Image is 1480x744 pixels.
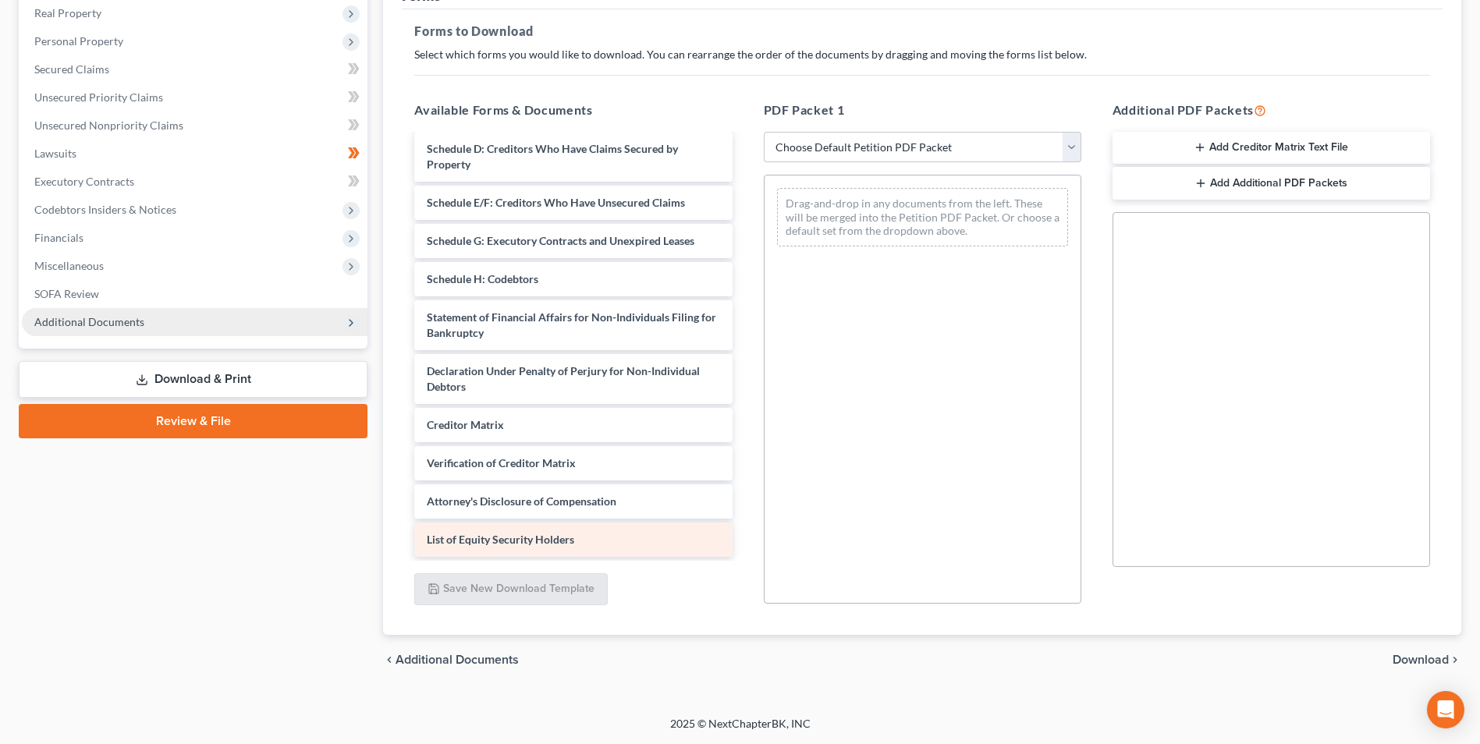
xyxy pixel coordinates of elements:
[19,404,367,438] a: Review & File
[383,654,519,666] a: chevron_left Additional Documents
[396,654,519,666] span: Additional Documents
[427,418,504,431] span: Creditor Matrix
[427,310,716,339] span: Statement of Financial Affairs for Non-Individuals Filing for Bankruptcy
[22,280,367,308] a: SOFA Review
[34,6,101,19] span: Real Property
[34,62,109,76] span: Secured Claims
[1393,654,1461,666] button: Download chevron_right
[296,716,1185,744] div: 2025 © NextChapterBK, INC
[22,168,367,196] a: Executory Contracts
[34,34,123,48] span: Personal Property
[1393,654,1449,666] span: Download
[1113,167,1430,200] button: Add Additional PDF Packets
[22,55,367,83] a: Secured Claims
[22,112,367,140] a: Unsecured Nonpriority Claims
[383,654,396,666] i: chevron_left
[34,90,163,104] span: Unsecured Priority Claims
[427,364,700,393] span: Declaration Under Penalty of Perjury for Non-Individual Debtors
[414,47,1430,62] p: Select which forms you would like to download. You can rearrange the order of the documents by dr...
[427,456,576,469] span: Verification of Creditor Matrix
[22,83,367,112] a: Unsecured Priority Claims
[22,140,367,168] a: Lawsuits
[777,188,1068,246] div: Drag-and-drop in any documents from the left. These will be merged into the Petition PDF Packet. ...
[19,361,367,398] a: Download & Print
[34,315,144,328] span: Additional Documents
[427,494,616,508] span: Attorney's Disclosure of Compensation
[414,101,732,119] h5: Available Forms & Documents
[414,573,608,606] button: Save New Download Template
[1449,654,1461,666] i: chevron_right
[34,119,183,132] span: Unsecured Nonpriority Claims
[414,22,1430,41] h5: Forms to Download
[34,259,104,272] span: Miscellaneous
[427,142,678,171] span: Schedule D: Creditors Who Have Claims Secured by Property
[1113,132,1430,165] button: Add Creditor Matrix Text File
[427,234,694,247] span: Schedule G: Executory Contracts and Unexpired Leases
[1427,691,1464,728] div: Open Intercom Messenger
[427,533,574,546] span: List of Equity Security Holders
[34,287,99,300] span: SOFA Review
[34,175,134,188] span: Executory Contracts
[34,231,83,244] span: Financials
[1113,101,1430,119] h5: Additional PDF Packets
[34,203,176,216] span: Codebtors Insiders & Notices
[34,147,76,160] span: Lawsuits
[427,196,685,209] span: Schedule E/F: Creditors Who Have Unsecured Claims
[427,272,538,285] span: Schedule H: Codebtors
[764,101,1081,119] h5: PDF Packet 1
